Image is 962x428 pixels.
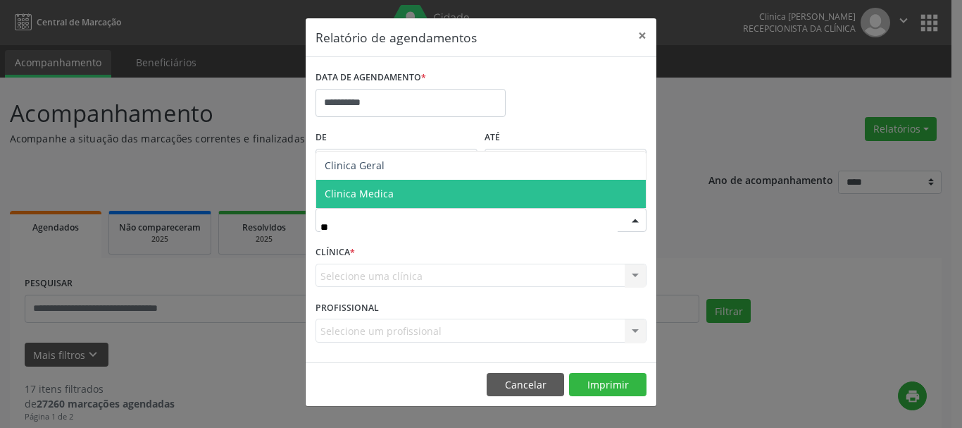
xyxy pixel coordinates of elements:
h5: Relatório de agendamentos [316,28,477,47]
span: Clinica Medica [325,187,394,200]
label: De [316,127,477,149]
button: Close [628,18,656,53]
label: PROFISSIONAL [316,297,379,319]
button: Imprimir [569,373,646,397]
span: Clinica Geral [325,159,385,172]
label: CLÍNICA [316,242,355,264]
label: ATÉ [485,127,646,149]
button: Cancelar [487,373,564,397]
label: DATA DE AGENDAMENTO [316,67,426,89]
